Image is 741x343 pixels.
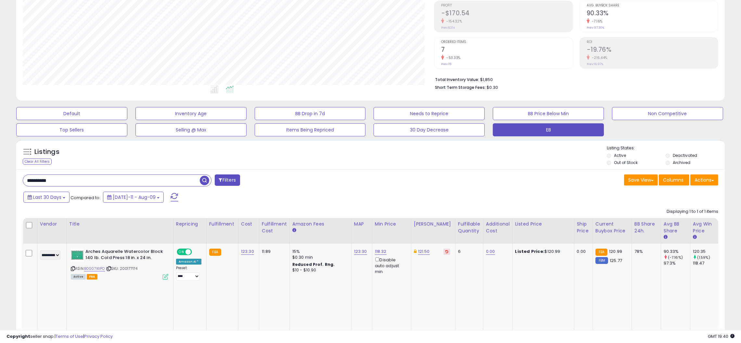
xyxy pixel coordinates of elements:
[587,40,718,44] span: ROI
[418,248,430,255] a: 121.50
[209,221,236,227] div: Fulfillment
[71,249,168,279] div: ASIN:
[292,227,296,233] small: Amazon Fees.
[634,221,658,234] div: BB Share 24h.
[708,333,735,339] span: 2025-09-9 19:40 GMT
[262,221,287,234] div: Fulfillment Cost
[673,153,697,158] label: Deactivated
[515,221,571,227] div: Listed Price
[610,257,622,264] span: 125.77
[84,266,105,271] a: B0007XIIPO
[135,123,247,136] button: Selling @ Max
[693,221,717,234] div: Avg Win Price
[292,268,346,273] div: $10 - $10.90
[668,255,683,260] small: (-7.16%)
[493,107,604,120] button: BB Price Below Min
[595,221,629,234] div: Current Buybox Price
[375,221,408,227] div: Min Price
[40,221,64,227] div: Vendor
[34,147,59,157] h5: Listings
[659,174,689,185] button: Columns
[103,192,164,203] button: [DATE]-11 - Aug-09
[255,107,366,120] button: BB Drop in 7d
[441,40,572,44] span: Ordered Items
[445,250,448,253] i: Revert to store-level Dynamic Max Price
[612,107,723,120] button: Non Competitive
[693,260,719,266] div: 118.47
[609,248,622,254] span: 120.99
[71,274,86,280] span: All listings currently available for purchase on Amazon
[6,334,113,340] div: seller snap | |
[693,234,697,240] small: Avg Win Price.
[444,55,461,60] small: -53.33%
[441,4,572,7] span: Profit
[590,55,607,60] small: -216.44%
[71,249,84,262] img: 512Ad8kG+5L._SL40_.jpg
[176,221,204,227] div: Repricing
[209,249,221,256] small: FBA
[441,9,572,18] h2: -$170.54
[493,123,604,136] button: EB
[486,248,495,255] a: 0.00
[56,333,83,339] a: Terms of Use
[667,209,718,215] div: Displaying 1 to 1 of 1 items
[23,158,52,165] div: Clear All Filters
[106,266,138,271] span: | SKU: 200177174
[354,221,369,227] div: MAP
[486,221,510,234] div: Additional Cost
[444,19,462,24] small: -154.32%
[577,249,588,254] div: 0.00
[84,333,113,339] a: Privacy Policy
[23,192,70,203] button: Last 30 Days
[292,249,346,254] div: 15%
[587,26,604,30] small: Prev: 97.30%
[374,107,485,120] button: Needs to Reprice
[70,195,100,201] span: Compared to:
[690,174,718,185] button: Actions
[414,249,416,254] i: This overrides the store level Dynamic Max Price for this listing
[176,266,201,280] div: Preset:
[673,160,690,165] label: Archived
[215,174,240,186] button: Filters
[6,333,30,339] strong: Copyright
[664,234,668,240] small: Avg BB Share.
[87,274,98,280] span: FBA
[292,221,349,227] div: Amazon Fees
[515,249,569,254] div: $120.99
[255,123,366,136] button: Items Being Repriced
[374,123,485,136] button: 30 Day Decrease
[292,254,346,260] div: $0.30 min
[663,177,684,183] span: Columns
[607,145,725,151] p: Listing States:
[595,249,607,256] small: FBA
[292,262,335,267] b: Reduced Prof. Rng.
[113,194,156,200] span: [DATE]-11 - Aug-09
[487,84,498,90] span: $0.30
[577,221,590,234] div: Ship Price
[614,160,638,165] label: Out of Stock
[191,249,201,255] span: OFF
[458,221,480,234] div: Fulfillable Quantity
[354,248,367,255] a: 123.30
[697,255,710,260] small: (1.59%)
[241,221,256,227] div: Cost
[634,249,656,254] div: 78%
[16,107,127,120] button: Default
[515,248,545,254] b: Listed Price:
[435,85,486,90] b: Short Term Storage Fees:
[587,9,718,18] h2: 90.33%
[414,221,453,227] div: [PERSON_NAME]
[176,259,201,265] div: Amazon AI *
[664,221,687,234] div: Avg BB Share
[441,46,572,55] h2: 7
[664,249,690,254] div: 90.33%
[458,249,478,254] div: 6
[241,248,254,255] a: 123.30
[587,46,718,55] h2: -19.76%
[69,221,171,227] div: Title
[135,107,247,120] button: Inventory Age
[595,257,608,264] small: FBM
[375,248,387,255] a: 118.32
[85,249,164,262] b: Arches Aquarelle Watercolor Block 140 lb. Cold Press 18 in. x 24 in.
[624,174,658,185] button: Save View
